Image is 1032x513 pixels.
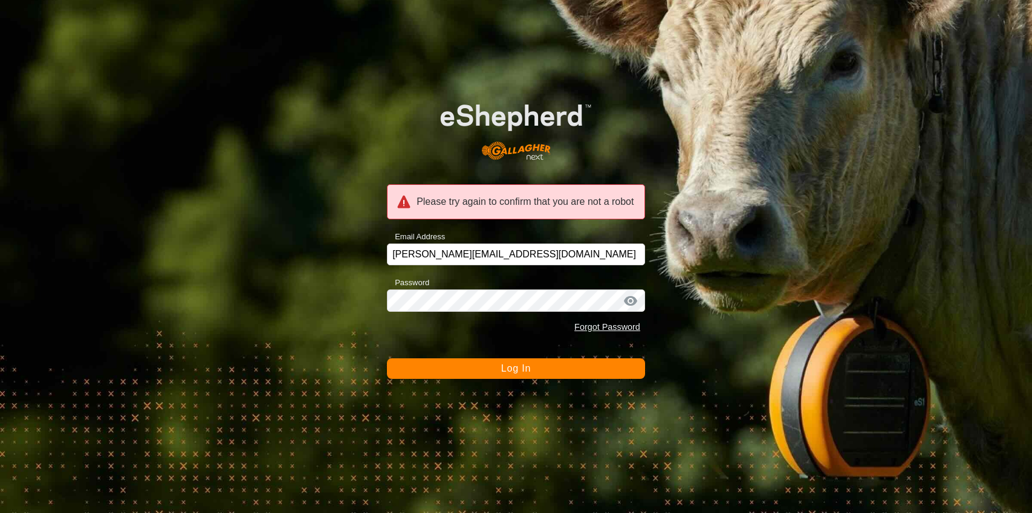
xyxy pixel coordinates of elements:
label: Email Address [387,231,445,243]
button: Log In [387,358,645,379]
label: Password [387,277,429,289]
input: Email Address [387,244,645,265]
img: E-shepherd Logo [413,83,619,170]
span: Log In [501,363,531,373]
a: Forgot Password [574,322,640,332]
div: Please try again to confirm that you are not a robot [387,184,645,219]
